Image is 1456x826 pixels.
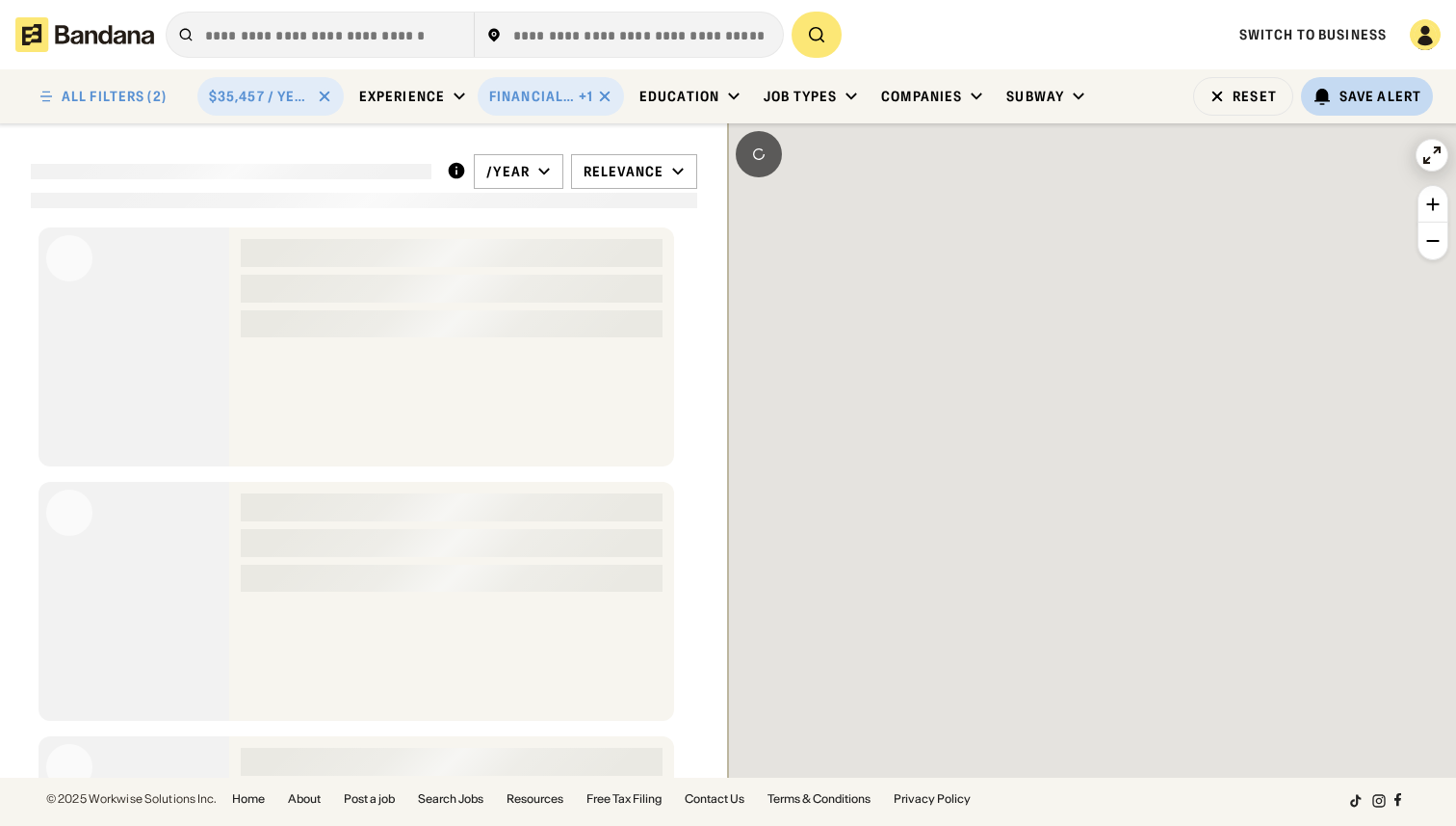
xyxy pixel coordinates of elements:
a: Search Jobs [418,793,483,805]
div: $35,457 / year [209,88,309,105]
div: © 2025 Workwise Solutions Inc. [46,793,217,805]
div: /year [486,163,530,180]
div: ALL FILTERS (2) [62,90,167,103]
div: Financial Services [489,88,575,105]
div: Companies [881,88,962,105]
div: Save Alert [1339,88,1421,105]
div: Relevance [584,163,663,180]
div: +1 [579,88,593,105]
a: Resources [507,793,563,805]
img: Bandana logotype [15,17,154,52]
div: Reset [1233,90,1277,103]
div: Education [639,88,719,105]
div: Job Types [764,88,837,105]
div: Experience [359,88,445,105]
div: grid [31,220,697,778]
div: Subway [1006,88,1064,105]
a: Post a job [344,793,395,805]
a: Switch to Business [1239,26,1387,43]
a: Home [232,793,265,805]
a: Terms & Conditions [767,793,871,805]
a: Privacy Policy [894,793,971,805]
a: About [288,793,321,805]
a: Contact Us [685,793,744,805]
a: Free Tax Filing [586,793,662,805]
